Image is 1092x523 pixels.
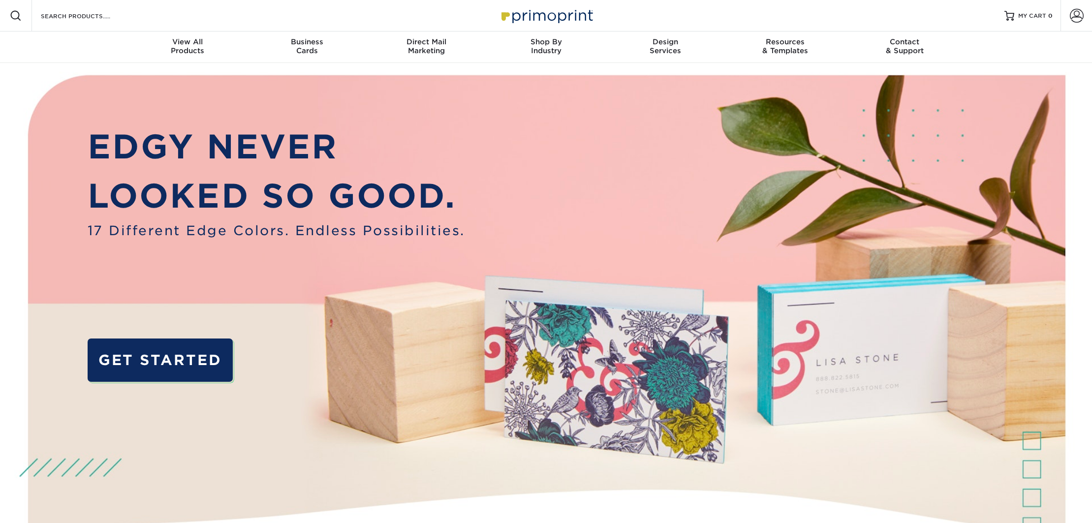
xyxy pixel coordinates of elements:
span: 0 [1048,12,1053,19]
div: & Templates [725,37,845,55]
div: Industry [486,37,606,55]
span: Resources [725,37,845,46]
a: View AllProducts [128,31,248,63]
a: DesignServices [606,31,725,63]
div: & Support [845,37,965,55]
a: Direct MailMarketing [367,31,486,63]
p: EDGY NEVER [88,123,465,172]
div: Marketing [367,37,486,55]
span: MY CART [1018,12,1046,20]
a: Resources& Templates [725,31,845,63]
p: LOOKED SO GOOD. [88,172,465,221]
div: Products [128,37,248,55]
span: Direct Mail [367,37,486,46]
a: GET STARTED [88,338,233,382]
img: Primoprint [497,5,595,26]
input: SEARCH PRODUCTS..... [40,10,136,22]
a: BusinessCards [247,31,367,63]
span: View All [128,37,248,46]
div: Services [606,37,725,55]
span: 17 Different Edge Colors. Endless Possibilities. [88,221,465,241]
span: Business [247,37,367,46]
a: Shop ByIndustry [486,31,606,63]
div: Cards [247,37,367,55]
a: Contact& Support [845,31,965,63]
span: Contact [845,37,965,46]
span: Design [606,37,725,46]
span: Shop By [486,37,606,46]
